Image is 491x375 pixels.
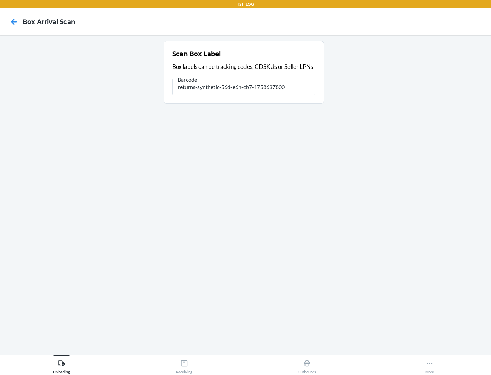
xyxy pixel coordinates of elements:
h2: Scan Box Label [172,49,221,58]
button: Outbounds [245,355,368,374]
div: Receiving [176,357,192,374]
div: Unloading [53,357,70,374]
p: TST_LOG [237,1,254,7]
div: More [425,357,434,374]
p: Box labels can be tracking codes, CDSKUs or Seller LPNs [172,62,315,71]
input: Barcode [172,79,315,95]
span: Barcode [177,76,198,83]
button: Receiving [123,355,245,374]
div: Outbounds [298,357,316,374]
button: More [368,355,491,374]
h4: Box Arrival Scan [23,17,75,26]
